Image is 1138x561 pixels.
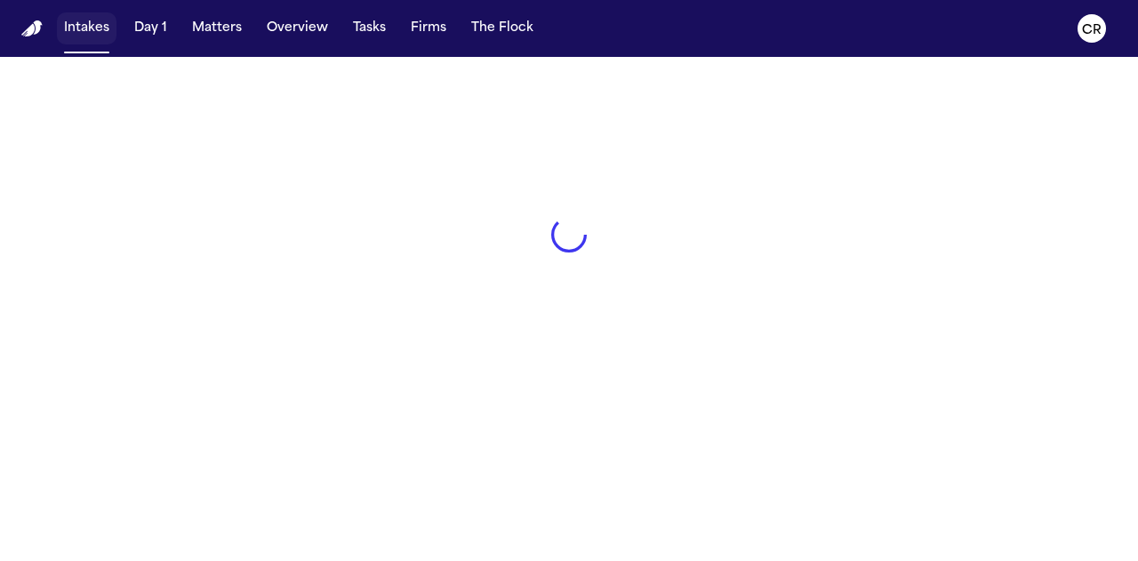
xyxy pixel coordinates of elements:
button: Tasks [346,12,393,44]
img: Finch Logo [21,20,43,37]
button: Intakes [57,12,116,44]
button: The Flock [464,12,541,44]
a: Home [21,20,43,37]
button: Matters [185,12,249,44]
button: Overview [260,12,335,44]
button: Firms [404,12,453,44]
button: Day 1 [127,12,174,44]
